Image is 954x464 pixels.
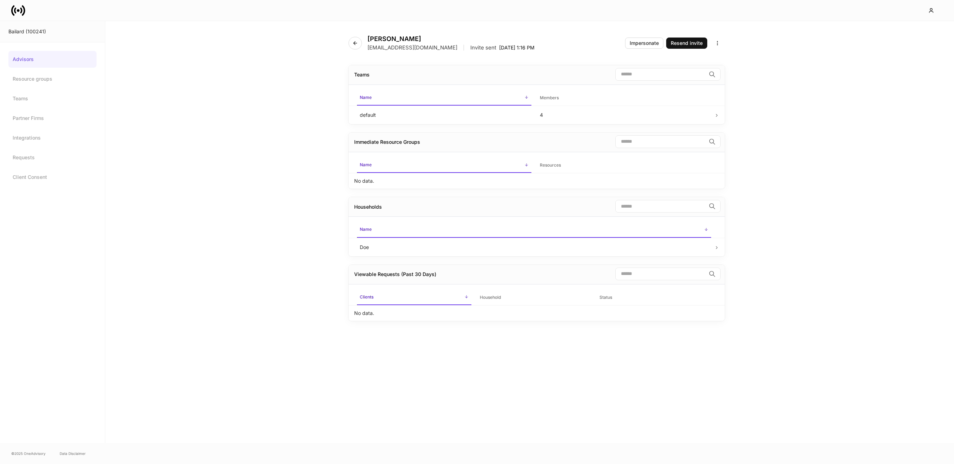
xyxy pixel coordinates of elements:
div: Viewable Requests (Past 30 Days) [354,271,436,278]
a: Requests [8,149,97,166]
p: No data. [354,310,374,317]
p: | [463,44,465,51]
button: Impersonate [625,38,663,49]
p: Invite sent [470,44,496,51]
h6: Name [360,161,372,168]
p: [DATE] 1:16 PM [499,44,535,51]
div: Households [354,203,382,210]
h6: Resources [540,162,561,168]
a: Partner Firms [8,110,97,127]
a: Resource groups [8,70,97,87]
h6: Name [360,94,372,101]
a: Teams [8,90,97,107]
span: Household [477,290,591,305]
div: Teams [354,71,370,78]
p: [EMAIL_ADDRESS][DOMAIN_NAME] [367,44,457,51]
h6: Household [480,294,501,301]
h6: Name [360,226,372,233]
div: Immediate Resource Groups [354,139,420,146]
span: © 2025 OneAdvisory [11,451,46,456]
span: Resources [537,158,711,173]
h4: [PERSON_NAME] [367,35,535,43]
td: 4 [534,106,714,124]
td: Doe [354,238,714,256]
h6: Members [540,94,559,101]
span: Name [357,158,531,173]
span: Name [357,222,711,237]
a: Client Consent [8,169,97,186]
div: Bailard (100241) [8,28,97,35]
a: Integrations [8,129,97,146]
p: No data. [354,177,374,184]
span: Name [357,90,531,106]
td: default [354,106,534,124]
div: Impersonate [630,41,659,46]
a: Data Disclaimer [60,451,86,456]
h6: Clients [360,294,373,300]
span: Clients [357,290,471,305]
span: Status [597,290,711,305]
div: Resend invite [671,41,703,46]
button: Resend invite [666,38,707,49]
a: Advisors [8,51,97,68]
h6: Status [599,294,612,301]
span: Members [537,91,711,105]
